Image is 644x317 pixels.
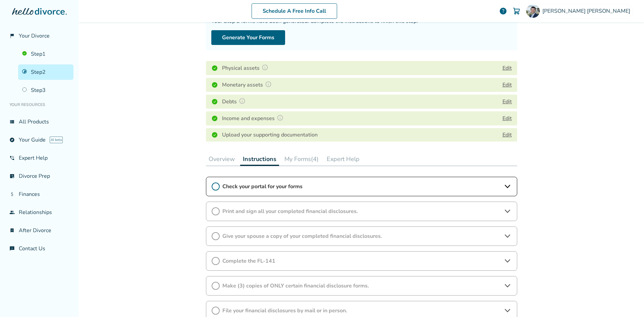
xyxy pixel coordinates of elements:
[50,137,63,143] span: AI beta
[9,155,15,161] span: phone_in_talk
[252,3,337,19] a: Schedule A Free Info Call
[206,152,237,166] button: Overview
[239,98,246,104] img: Question Mark
[222,114,285,123] h4: Income and expenses
[9,192,15,197] span: attach_money
[5,168,73,184] a: list_alt_checkDivorce Prep
[262,64,268,71] img: Question Mark
[9,210,15,215] span: group
[222,282,501,289] span: Make (3) copies of ONLY certain financial disclosure forms.
[222,183,501,190] span: Check your portal for your forms
[211,115,218,122] img: Completed
[222,208,501,215] span: Print and sign all your completed financial disclosures.
[5,132,73,148] a: exploreYour GuideAI beta
[5,205,73,220] a: groupRelationships
[5,223,73,238] a: bookmark_checkAfter Divorce
[9,119,15,124] span: view_list
[282,152,321,166] button: My Forms(4)
[240,152,279,166] button: Instructions
[222,81,274,89] h4: Monetary assets
[9,246,15,251] span: chat_info
[502,64,512,72] button: Edit
[18,46,73,62] a: Step1
[5,28,73,44] a: flag_2Your Divorce
[222,257,501,265] span: Complete the FL-141
[513,7,521,15] img: Cart
[211,82,218,88] img: Completed
[502,98,512,106] button: Edit
[222,131,318,139] h4: Upload your supporting documentation
[5,150,73,166] a: phone_in_talkExpert Help
[502,131,512,139] a: Edit
[265,81,272,88] img: Question Mark
[18,64,73,80] a: Step2
[502,114,512,122] button: Edit
[19,32,50,40] span: Your Divorce
[499,7,507,15] a: help
[222,232,501,240] span: Give your spouse a copy of your completed financial disclosures.
[5,98,73,111] li: Your Resources
[610,285,644,317] iframe: Chat Widget
[5,241,73,256] a: chat_infoContact Us
[9,33,15,39] span: flag_2
[211,30,285,45] button: Generate Your Forms
[9,137,15,143] span: explore
[502,81,512,89] button: Edit
[542,7,633,15] span: [PERSON_NAME] [PERSON_NAME]
[222,97,248,106] h4: Debts
[18,83,73,98] a: Step3
[526,4,540,18] img: Ryan Thomason
[277,114,283,121] img: Question Mark
[9,173,15,179] span: list_alt_check
[5,187,73,202] a: attach_moneyFinances
[211,98,218,105] img: Completed
[211,65,218,71] img: Completed
[9,228,15,233] span: bookmark_check
[211,131,218,138] img: Completed
[324,152,362,166] button: Expert Help
[5,114,73,129] a: view_listAll Products
[222,307,501,314] span: File your financial disclosures by mail or in person.
[222,64,270,72] h4: Physical assets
